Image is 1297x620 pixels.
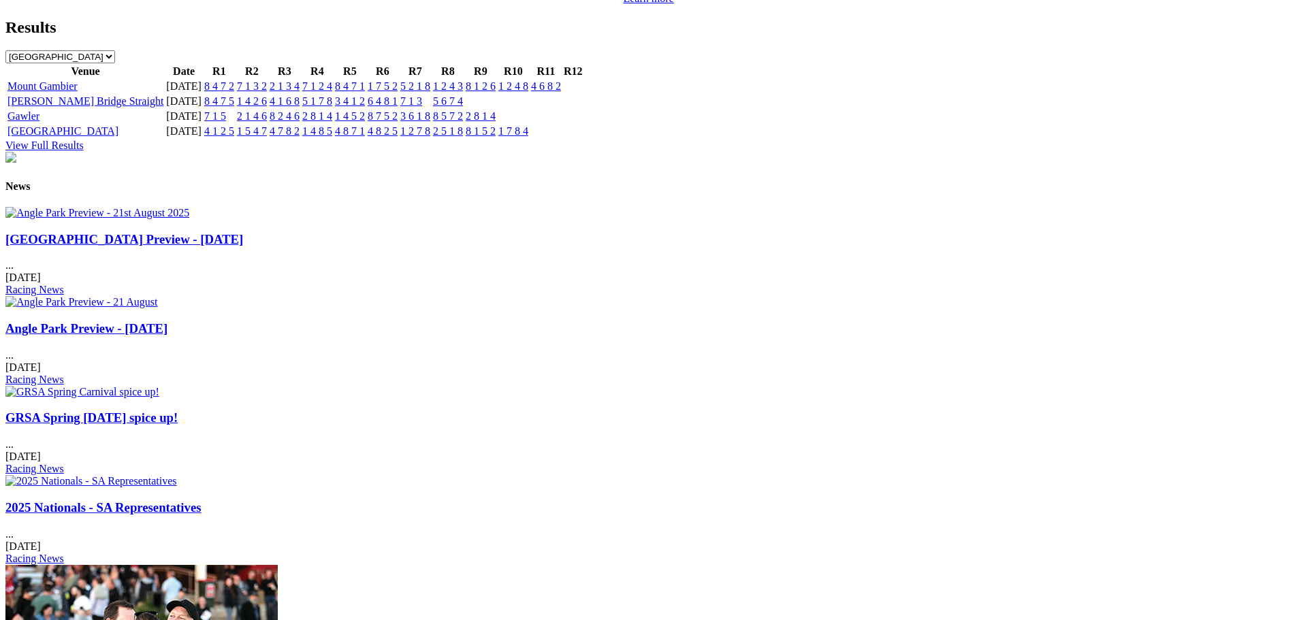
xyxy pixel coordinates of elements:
[498,80,528,92] a: 1 2 4 8
[563,65,583,78] th: R12
[204,110,226,122] a: 7 1 5
[165,125,202,138] td: [DATE]
[269,65,300,78] th: R3
[165,95,202,108] td: [DATE]
[400,80,430,92] a: 5 2 1 8
[7,125,118,137] a: [GEOGRAPHIC_DATA]
[335,125,365,137] a: 4 8 7 1
[334,65,366,78] th: R5
[165,65,202,78] th: Date
[302,95,332,107] a: 5 1 7 8
[302,125,332,137] a: 1 4 8 5
[7,110,39,122] a: Gawler
[5,284,64,295] a: Racing News
[400,125,430,137] a: 1 2 7 8
[270,110,300,122] a: 8 2 4 6
[237,95,267,107] a: 1 4 2 6
[204,95,234,107] a: 8 4 7 5
[204,65,235,78] th: R1
[400,110,430,122] a: 3 6 1 8
[237,125,267,137] a: 1 5 4 7
[7,80,78,92] a: Mount Gambier
[302,80,332,92] a: 7 1 2 4
[237,80,267,92] a: 7 1 3 2
[302,65,333,78] th: R4
[400,65,431,78] th: R7
[7,65,164,78] th: Venue
[7,95,163,107] a: [PERSON_NAME] Bridge Straight
[433,95,463,107] a: 5 6 7 4
[204,125,234,137] a: 4 1 2 5
[165,110,202,123] td: [DATE]
[368,110,398,122] a: 8 7 5 2
[498,65,529,78] th: R10
[5,553,64,564] a: Racing News
[5,361,41,373] span: [DATE]
[368,95,398,107] a: 6 4 8 1
[367,65,398,78] th: R6
[531,80,561,92] a: 4 6 8 2
[5,475,177,487] img: 2025 Nationals - SA Representatives
[5,410,178,425] a: GRSA Spring [DATE] spice up!
[5,463,64,474] a: Racing News
[465,65,496,78] th: R9
[5,232,243,246] a: [GEOGRAPHIC_DATA] Preview - [DATE]
[5,321,1292,386] div: ...
[5,410,1292,475] div: ...
[270,95,300,107] a: 4 1 6 8
[5,152,16,163] img: chasers_homepage.jpg
[5,451,41,462] span: [DATE]
[400,95,422,107] a: 7 1 3
[5,500,201,515] a: 2025 Nationals - SA Representatives
[530,65,562,78] th: R11
[368,80,398,92] a: 1 7 5 2
[466,125,496,137] a: 8 1 5 2
[5,272,41,283] span: [DATE]
[368,125,398,137] a: 4 8 2 5
[5,180,1292,193] h4: News
[270,80,300,92] a: 2 1 3 4
[204,80,234,92] a: 8 4 7 2
[433,80,463,92] a: 1 2 4 3
[5,296,158,308] img: Angle Park Preview - 21 August
[433,125,463,137] a: 2 5 1 8
[302,110,332,122] a: 2 8 1 4
[335,80,365,92] a: 8 4 7 1
[236,65,268,78] th: R2
[432,65,464,78] th: R8
[237,110,267,122] a: 2 1 4 6
[165,80,202,93] td: [DATE]
[498,125,528,137] a: 1 7 8 4
[335,110,365,122] a: 1 4 5 2
[5,321,167,336] a: Angle Park Preview - [DATE]
[5,386,159,398] img: GRSA Spring Carnival spice up!
[5,232,1292,297] div: ...
[270,125,300,137] a: 4 7 8 2
[466,110,496,122] a: 2 8 1 4
[5,540,41,552] span: [DATE]
[433,110,463,122] a: 8 5 7 2
[5,207,189,219] img: Angle Park Preview - 21st August 2025
[5,18,1292,37] h2: Results
[5,140,84,151] a: View Full Results
[5,500,1292,565] div: ...
[466,80,496,92] a: 8 1 2 6
[5,374,64,385] a: Racing News
[335,95,365,107] a: 3 4 1 2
